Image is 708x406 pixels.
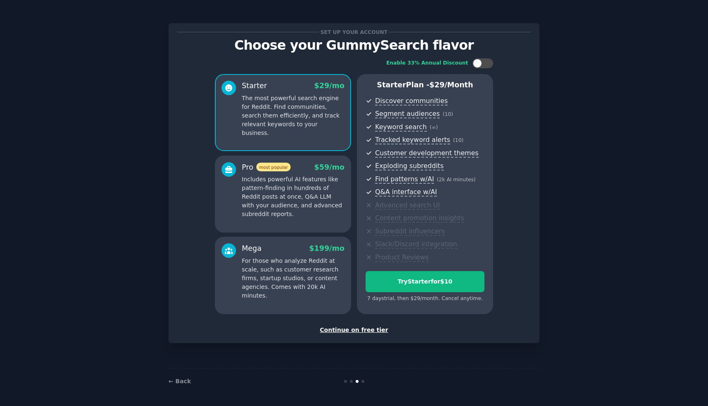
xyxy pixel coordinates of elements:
div: Starter [242,81,267,91]
p: Includes powerful AI features like pattern-finding in hundreds of Reddit posts at once, Q&A LLM w... [242,175,344,219]
span: Set up your account [319,28,389,36]
p: The most powerful search engine for Reddit. Find communities, search them efficiently, and track ... [242,94,344,137]
span: Find patterns w/AI [375,175,434,184]
span: $ 59 /mo [314,163,344,171]
span: Tracked keyword alerts [375,136,450,144]
span: Customer development themes [375,149,479,158]
span: Segment audiences [375,110,440,118]
span: Exploding subreddits [375,162,443,171]
div: Try Starter for $10 [366,277,484,286]
div: Mega [242,243,262,254]
span: $ 29 /mo [314,82,344,90]
div: Continue on free tier [177,326,531,334]
span: Product Reviews [375,253,429,262]
span: Slack/Discord integration [375,240,457,249]
span: Q&A interface w/AI [375,188,437,197]
span: ( ∞ ) [430,125,438,130]
span: $ 199 /mo [309,244,344,252]
p: Choose your GummySearch flavor [177,38,531,53]
span: most popular [256,163,291,171]
p: For those who analyze Reddit at scale, such as customer research firms, startup studios, or conte... [242,257,344,300]
p: Starter Plan - [366,80,484,90]
div: 7 days trial, then $ 29 /month . Cancel anytime. [366,295,484,303]
a: ← Back [169,378,191,384]
span: $ 29 /month [429,81,473,89]
div: Pro [242,162,291,173]
span: ( 2k AI minutes ) [437,177,476,183]
span: Discover communities [375,97,448,106]
span: Subreddit influencers [375,227,445,236]
span: ( 10 ) [443,111,453,117]
span: Content promotion insights [375,214,464,223]
div: Enable 33% Annual Discount [386,60,468,67]
span: Keyword search [375,123,427,132]
span: ( 10 ) [453,137,463,143]
button: TryStarterfor$10 [366,271,484,292]
span: Advanced search UI [375,201,440,210]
